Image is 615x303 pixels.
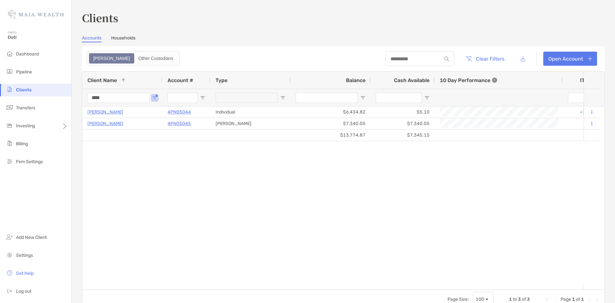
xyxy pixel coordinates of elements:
img: billing icon [6,139,13,147]
img: add_new_client icon [6,233,13,241]
a: Open Account [543,52,597,66]
button: Open Filter Menu [360,95,365,100]
img: logout icon [6,287,13,295]
a: Households [111,35,135,42]
div: [PERSON_NAME] [210,118,291,129]
img: firm-settings icon [6,157,13,165]
img: settings icon [6,251,13,259]
div: Next Page [586,297,592,302]
span: Firm Settings [16,159,43,164]
span: 1 [572,297,575,302]
span: Type [216,77,227,83]
div: $6,434.82 [291,106,371,118]
span: Log out [16,289,31,294]
div: segmented control [87,51,180,66]
img: investing icon [6,122,13,129]
span: Billing [16,141,28,147]
div: $7,340.05 [291,118,371,129]
a: [PERSON_NAME] [87,120,123,128]
span: of [522,297,526,302]
span: Settings [16,253,33,258]
input: ITD Filter Input [568,93,588,103]
span: Transfers [16,105,35,111]
input: Cash Available Filter Input [376,93,422,103]
button: Clear Filters [461,52,509,66]
span: Investing [16,123,35,129]
span: 1 [581,297,584,302]
input: Client Name Filter Input [87,93,150,103]
span: Client Name [87,77,117,83]
a: Accounts [82,35,102,42]
img: pipeline icon [6,68,13,75]
span: Dashboard [16,51,39,57]
button: Open Filter Menu [152,95,157,100]
img: clients icon [6,86,13,93]
span: Clients [16,87,31,93]
a: 4PN05044 [168,108,191,116]
span: Cash Available [394,77,430,83]
span: 3 [518,297,521,302]
img: transfers icon [6,104,13,111]
span: Pipeline [16,69,32,75]
div: 10 Day Performance [440,72,497,89]
div: $7,340.05 [371,118,435,129]
div: 0% [563,118,601,129]
img: dashboard icon [6,50,13,57]
div: Individual [210,106,291,118]
div: Previous Page [553,297,558,302]
img: input icon [444,56,449,61]
span: 1 [509,297,512,302]
div: 100 [476,297,484,302]
button: Open Filter Menu [280,95,285,100]
div: Page Size: [447,297,469,302]
div: Other Custodians [135,54,177,63]
button: Open Filter Menu [424,95,430,100]
div: +2.06% [563,106,601,118]
a: [PERSON_NAME] [87,108,123,116]
div: $7,345.15 [371,130,435,141]
div: $5.10 [371,106,435,118]
span: Add New Client [16,235,47,240]
input: Balance Filter Input [296,93,358,103]
div: Last Page [594,297,599,302]
span: Get Help [16,271,34,276]
span: 3 [527,297,530,302]
div: Zoe [90,54,134,63]
img: Zoe Logo [8,3,64,26]
a: 4PN05045 [168,120,191,128]
span: Dot! [8,35,68,40]
img: get-help icon [6,269,13,277]
input: Account # Filter Input [168,93,198,103]
div: ITD [580,77,596,83]
span: Balance [346,77,365,83]
div: First Page [545,297,550,302]
span: to [513,297,517,302]
div: $13,774.87 [291,130,371,141]
span: of [576,297,580,302]
button: Open Filter Menu [200,95,205,100]
h3: Clients [82,10,605,25]
span: Page [561,297,571,302]
span: Account # [168,77,193,83]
